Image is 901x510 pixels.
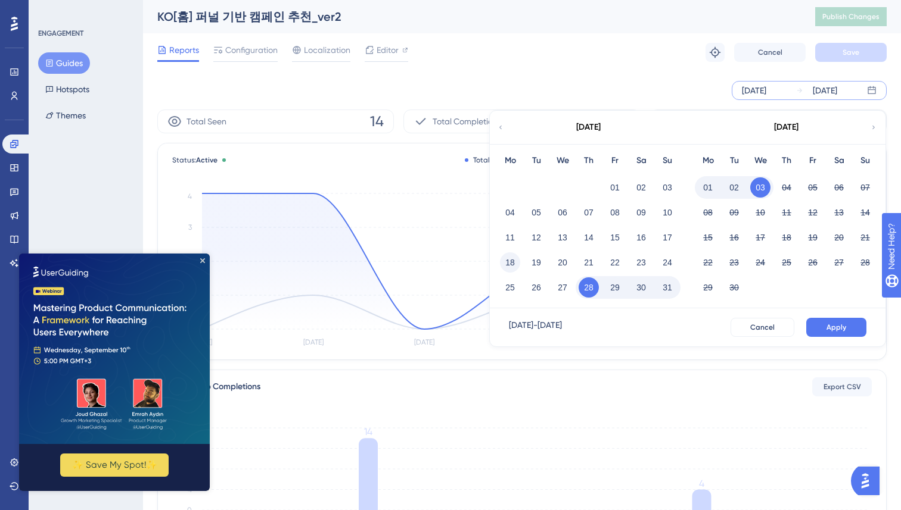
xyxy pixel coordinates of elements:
button: 15 [605,227,625,248]
div: Mo [695,154,721,168]
button: Apply [806,318,866,337]
button: 21 [579,252,599,273]
div: Th [576,154,602,168]
span: Cancel [750,323,775,332]
button: 25 [776,252,797,273]
button: 14 [855,202,875,223]
button: Export CSV [812,377,872,396]
button: 12 [803,202,823,223]
span: Status: [172,155,218,165]
span: Need Help? [28,3,74,17]
button: 22 [698,252,718,273]
div: Su [654,154,681,168]
button: ✨ Save My Spot!✨ [41,200,150,223]
button: 11 [776,202,797,223]
button: 23 [724,252,744,273]
button: 09 [724,202,744,223]
button: 05 [526,202,546,223]
button: 05 [803,177,823,198]
button: 23 [631,252,651,273]
tspan: 4 [699,478,704,489]
tspan: [DATE] [303,338,324,346]
button: 27 [829,252,849,273]
button: 28 [579,277,599,298]
button: 15 [698,227,718,248]
button: 29 [605,277,625,298]
div: Tu [721,154,747,168]
div: [DATE] - [DATE] [509,318,562,337]
button: 01 [698,177,718,198]
button: Publish Changes [815,7,887,26]
button: 18 [500,252,520,273]
tspan: 3 [188,223,192,231]
button: 11 [500,227,520,248]
span: 14 [370,112,384,131]
div: Su [852,154,878,168]
button: Hotspots [38,79,97,100]
div: Sa [628,154,654,168]
button: 19 [526,252,546,273]
button: 14 [579,227,599,248]
button: 18 [776,227,797,248]
tspan: 4 [188,486,192,494]
button: 20 [552,252,573,273]
div: Mo [497,154,523,168]
span: Apply [827,323,846,332]
button: 01 [605,177,625,198]
span: Localization [304,43,350,57]
button: Save [815,43,887,62]
span: Cancel [758,48,782,57]
button: 02 [631,177,651,198]
div: Close Preview [181,5,186,10]
button: 24 [750,252,770,273]
div: [DATE] [576,120,601,134]
button: 09 [631,202,651,223]
button: 17 [750,227,770,248]
button: 03 [750,177,770,198]
button: 06 [552,202,573,223]
button: 22 [605,252,625,273]
button: 28 [855,252,875,273]
button: Guides [38,52,90,74]
span: Active [196,156,218,164]
button: 08 [698,202,718,223]
button: 20 [829,227,849,248]
button: 27 [552,277,573,298]
div: Tu [523,154,549,168]
button: 12 [526,227,546,248]
button: 30 [724,277,744,298]
button: 03 [657,177,678,198]
button: 26 [526,277,546,298]
button: 08 [605,202,625,223]
button: 19 [803,227,823,248]
button: 16 [631,227,651,248]
button: 10 [657,202,678,223]
button: 02 [724,177,744,198]
iframe: UserGuiding AI Assistant Launcher [851,463,887,499]
button: 31 [657,277,678,298]
button: 10 [750,202,770,223]
button: 26 [803,252,823,273]
button: 24 [657,252,678,273]
span: Reports [169,43,199,57]
button: 07 [579,202,599,223]
button: 29 [698,277,718,298]
button: Cancel [734,43,806,62]
div: Sa [826,154,852,168]
button: 13 [552,227,573,248]
button: 16 [724,227,744,248]
button: Themes [38,105,93,126]
button: 17 [657,227,678,248]
div: ENGAGEMENT [38,29,83,38]
div: We [747,154,773,168]
button: 07 [855,177,875,198]
div: Total Seen [465,155,508,165]
span: Save [843,48,859,57]
tspan: 14 [364,426,372,437]
button: 04 [776,177,797,198]
div: [DATE] [813,83,837,98]
div: Fr [800,154,826,168]
tspan: 4 [188,192,192,201]
span: Publish Changes [822,12,880,21]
